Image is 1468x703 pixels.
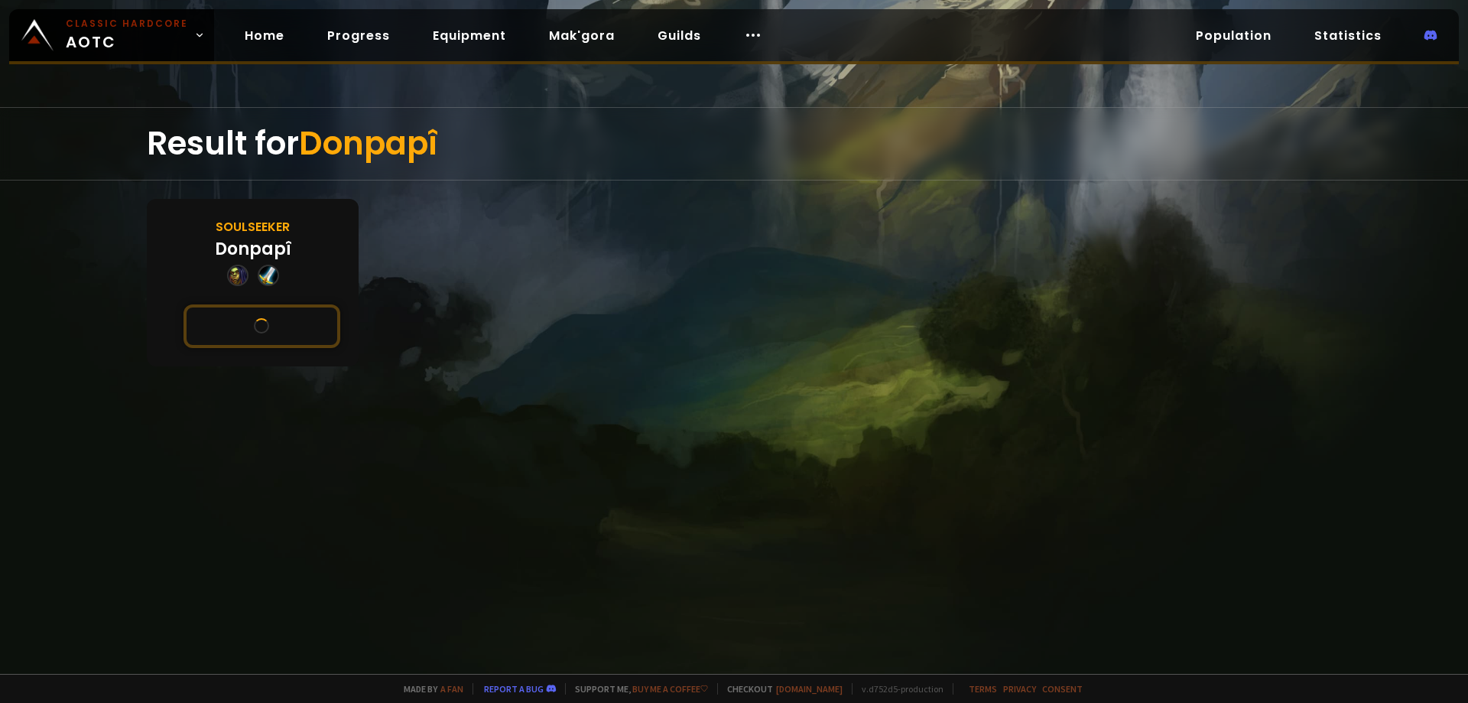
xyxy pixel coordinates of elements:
[565,683,708,695] span: Support me,
[852,683,943,695] span: v. d752d5 - production
[969,683,997,695] a: Terms
[395,683,463,695] span: Made by
[147,108,1321,180] div: Result for
[717,683,843,695] span: Checkout
[232,20,297,51] a: Home
[66,17,188,54] span: AOTC
[632,683,708,695] a: Buy me a coffee
[1042,683,1083,695] a: Consent
[66,17,188,31] small: Classic Hardcore
[776,683,843,695] a: [DOMAIN_NAME]
[9,9,214,61] a: Classic HardcoreAOTC
[315,20,402,51] a: Progress
[537,20,627,51] a: Mak'gora
[421,20,518,51] a: Equipment
[484,683,544,695] a: Report a bug
[1003,683,1036,695] a: Privacy
[645,20,713,51] a: Guilds
[183,304,340,348] button: See this character
[215,236,291,262] div: Donpapî
[1184,20,1284,51] a: Population
[440,683,463,695] a: a fan
[216,217,290,236] div: Soulseeker
[1302,20,1394,51] a: Statistics
[299,121,437,166] span: Donpapî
